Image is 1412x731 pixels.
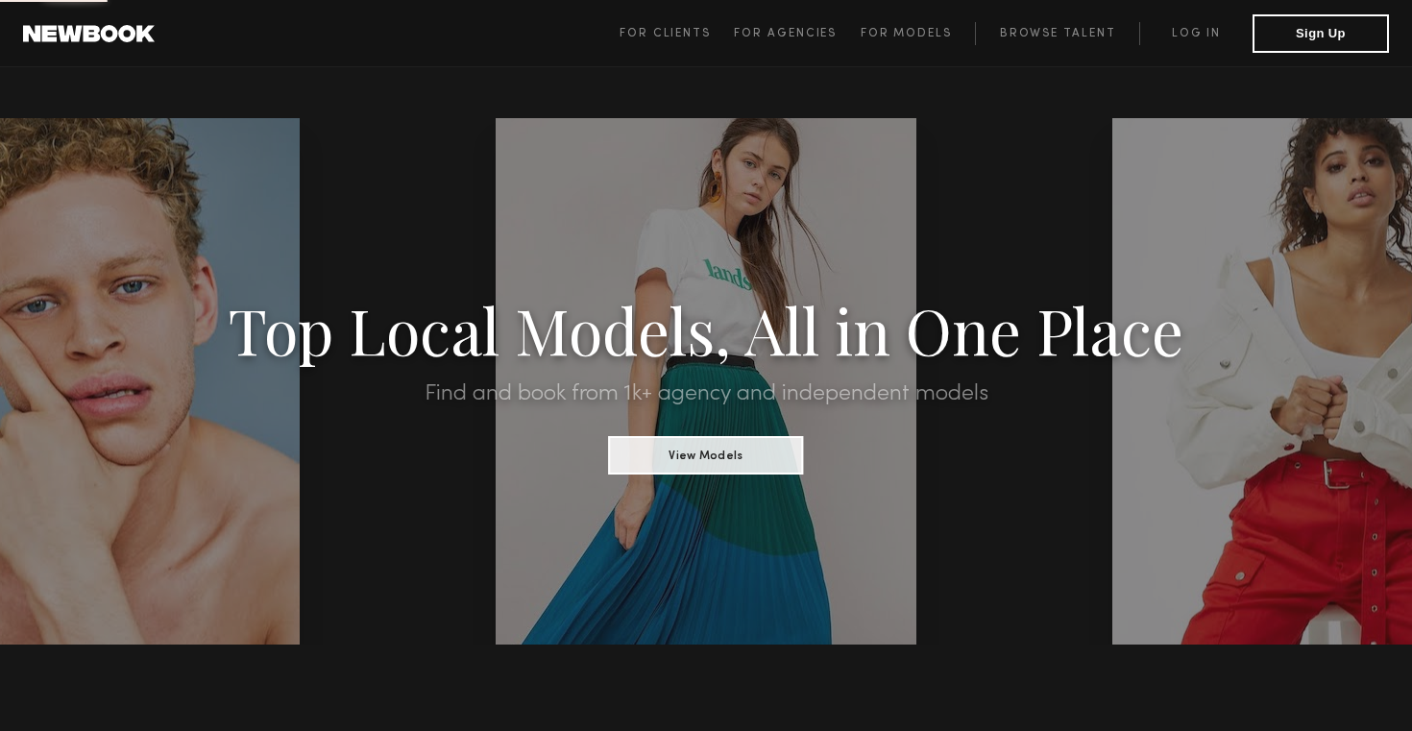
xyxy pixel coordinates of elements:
span: For Clients [620,28,711,39]
a: Log in [1139,22,1253,45]
h2: Find and book from 1k+ agency and independent models [106,382,1306,405]
h1: Top Local Models, All in One Place [106,300,1306,359]
a: For Clients [620,22,734,45]
a: View Models [609,443,804,464]
a: For Models [861,22,976,45]
span: For Models [861,28,952,39]
button: View Models [609,436,804,475]
span: For Agencies [734,28,837,39]
a: Browse Talent [975,22,1139,45]
a: For Agencies [734,22,860,45]
button: Sign Up [1253,14,1389,53]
